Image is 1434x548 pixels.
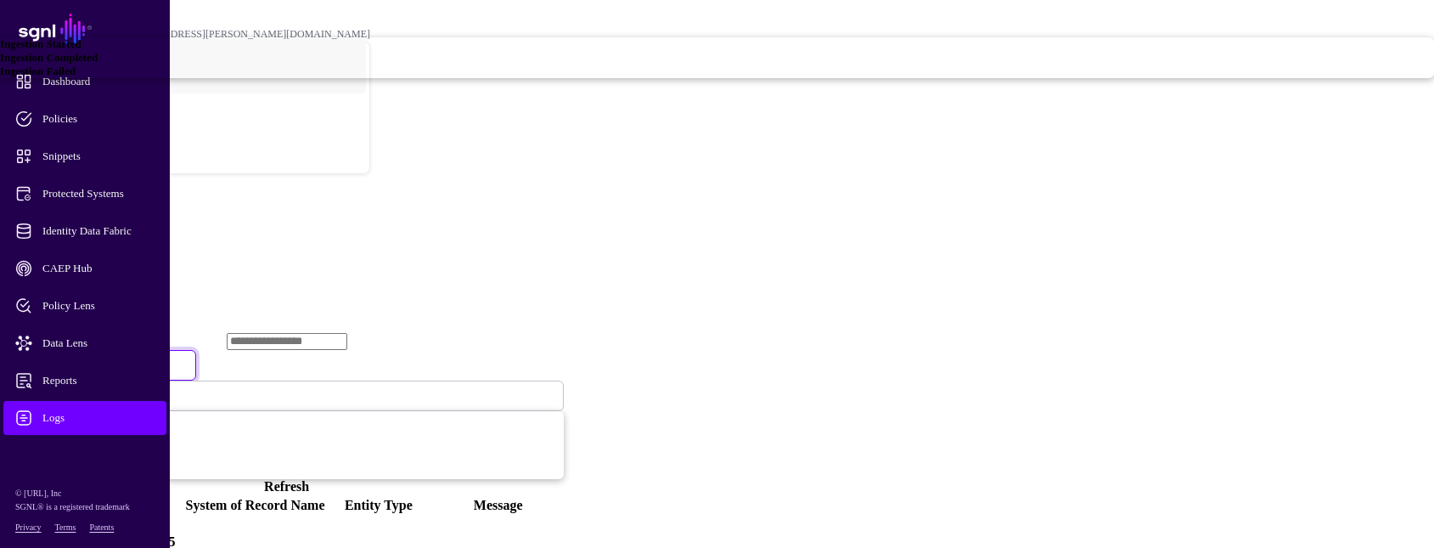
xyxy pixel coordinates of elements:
a: Identity Data Fabric [3,214,166,248]
a: Refresh [264,479,309,494]
a: Dashboard [3,65,166,99]
span: Policy Lens [15,297,182,314]
p: SGNL® is a registered trademark [15,500,155,514]
a: Reports [3,364,166,398]
a: Admin [3,438,166,472]
p: © [URL], Inc [15,487,155,500]
span: Logs [15,410,182,427]
a: Snippets [3,139,166,173]
a: Policies [3,102,166,136]
h2: Logs [7,200,1427,223]
div: [PERSON_NAME][EMAIL_ADDRESS][PERSON_NAME][DOMAIN_NAME] [34,28,370,41]
a: Policy Lens [3,289,166,323]
span: Data Lens [15,335,182,352]
th: Entity Type [327,497,430,514]
span: Dashboard [15,73,182,90]
a: Protected Systems [3,177,166,211]
span: Reports [15,372,182,389]
a: Logs [3,401,166,435]
span: Snippets [15,148,182,165]
th: Message [431,497,565,514]
span: CAEP Hub [15,260,182,277]
th: System of Record Name [185,497,326,514]
span: Protected Systems [15,185,182,202]
span: Policies [15,110,182,127]
a: Privacy [15,523,42,532]
a: POC [35,88,369,143]
a: Patents [89,523,114,532]
div: Log out [35,148,369,161]
a: CAEP Hub [3,251,166,285]
a: Terms [55,523,76,532]
a: Data Lens [3,326,166,360]
a: SGNL [10,10,160,48]
span: Identity Data Fabric [15,223,182,240]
